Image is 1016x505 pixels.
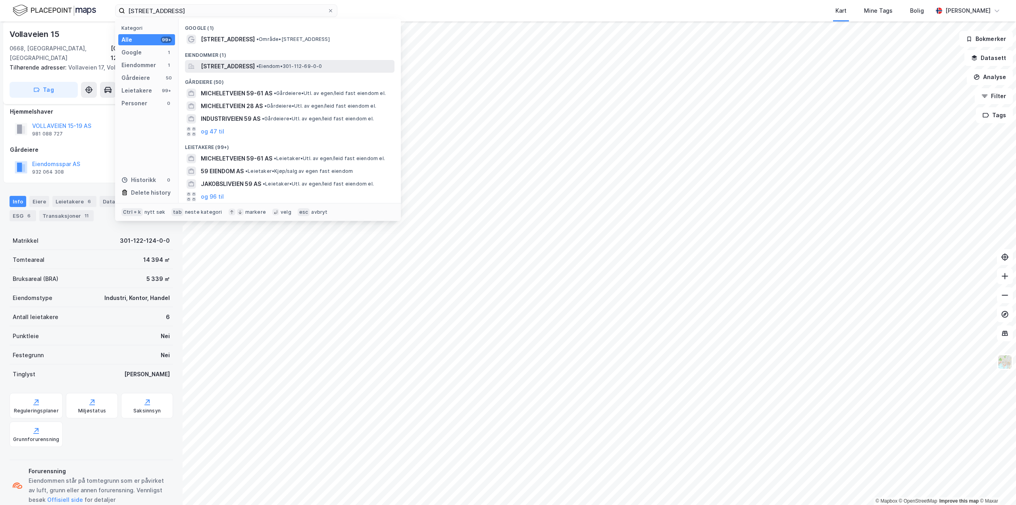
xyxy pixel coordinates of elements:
[120,236,170,246] div: 301-122-124-0-0
[165,100,172,106] div: 0
[201,154,272,163] span: MICHELETVEIEN 59-61 AS
[29,476,170,505] div: Eiendommen står på tomtegrunn som er påvirket av luft, grunn eller annen forurensning. Vennligst ...
[179,19,401,33] div: Google (1)
[201,114,260,124] span: INDUSTRIVEIEN 59 AS
[201,62,255,71] span: [STREET_ADDRESS]
[10,44,111,63] div: 0668, [GEOGRAPHIC_DATA], [GEOGRAPHIC_DATA]
[171,208,183,216] div: tab
[263,181,265,187] span: •
[13,436,59,443] div: Grunnforurensning
[864,6,893,15] div: Mine Tags
[121,99,147,108] div: Personer
[967,69,1013,85] button: Analyse
[133,408,161,414] div: Saksinnsyn
[32,169,64,175] div: 932 064 308
[256,63,259,69] span: •
[10,28,61,41] div: Vollaveien 15
[104,293,170,303] div: Industri, Kontor, Handel
[311,209,327,215] div: avbryt
[274,90,276,96] span: •
[245,168,248,174] span: •
[201,35,255,44] span: [STREET_ADDRESS]
[13,274,58,284] div: Bruksareal (BRA)
[165,49,172,56] div: 1
[78,408,106,414] div: Miljøstatus
[100,196,139,207] div: Datasett
[976,467,1016,505] iframe: Chat Widget
[201,127,224,136] button: og 47 til
[165,75,172,81] div: 50
[201,166,244,176] span: 59 EIENDOM AS
[32,131,63,137] div: 981 088 727
[899,498,937,504] a: OpenStreetMap
[111,44,173,63] div: [GEOGRAPHIC_DATA], 122/124
[274,90,386,97] span: Gårdeiere • Utl. av egen/leid fast eiendom el.
[262,116,374,122] span: Gårdeiere • Utl. av egen/leid fast eiendom el.
[959,31,1013,47] button: Bokmerker
[245,209,266,215] div: markere
[29,466,170,476] div: Forurensning
[274,155,385,162] span: Leietaker • Utl. av egen/leid fast eiendom el.
[165,177,172,183] div: 0
[13,370,35,379] div: Tinglyst
[165,62,172,68] div: 1
[10,145,173,155] div: Gårdeiere
[179,46,401,60] div: Eiendommer (1)
[131,188,171,197] div: Delete history
[121,48,142,57] div: Google
[264,103,376,109] span: Gårdeiere • Utl. av egen/leid fast eiendom el.
[83,212,90,220] div: 11
[161,87,172,94] div: 99+
[52,196,96,207] div: Leietakere
[121,73,150,83] div: Gårdeiere
[161,37,172,43] div: 99+
[945,6,991,15] div: [PERSON_NAME]
[125,5,327,17] input: Søk på adresse, matrikkel, gårdeiere, leietakere eller personer
[124,370,170,379] div: [PERSON_NAME]
[939,498,979,504] a: Improve this map
[146,274,170,284] div: 5 339 ㎡
[201,89,272,98] span: MICHELETVEIEN 59-61 AS
[121,175,156,185] div: Historikk
[166,312,170,322] div: 6
[10,107,173,116] div: Hjemmelshaver
[85,197,93,205] div: 6
[256,36,330,43] span: Område • [STREET_ADDRESS]
[161,350,170,360] div: Nei
[185,209,222,215] div: neste kategori
[10,64,68,71] span: Tilhørende adresser:
[13,236,38,246] div: Matrikkel
[274,155,276,161] span: •
[13,255,44,265] div: Tomteareal
[997,354,1012,370] img: Z
[976,107,1013,123] button: Tags
[10,63,167,72] div: Vollaveien 17, Vollaveien 19
[964,50,1013,66] button: Datasett
[201,192,224,201] button: og 96 til
[201,179,261,189] span: JAKOBSLIVEIEN 59 AS
[121,208,143,216] div: Ctrl + k
[256,36,259,42] span: •
[13,293,52,303] div: Eiendomstype
[121,60,156,70] div: Eiendommer
[179,73,401,87] div: Gårdeiere (50)
[121,35,132,45] div: Alle
[39,210,94,221] div: Transaksjoner
[281,209,291,215] div: velg
[835,6,847,15] div: Kart
[13,350,44,360] div: Festegrunn
[201,101,263,111] span: MICHELETVEIEN 28 AS
[264,103,267,109] span: •
[262,116,264,122] span: •
[298,208,310,216] div: esc
[256,63,322,70] span: Eiendom • 301-112-69-0-0
[13,331,39,341] div: Punktleie
[10,196,26,207] div: Info
[179,138,401,152] div: Leietakere (99+)
[29,196,49,207] div: Eiere
[25,212,33,220] div: 6
[121,25,175,31] div: Kategori
[10,82,78,98] button: Tag
[14,408,59,414] div: Reguleringsplaner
